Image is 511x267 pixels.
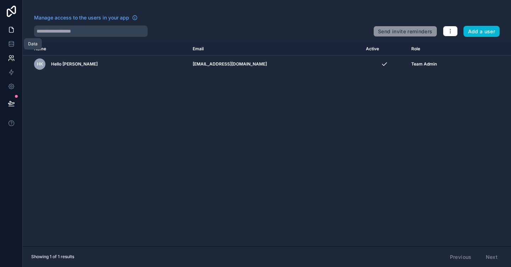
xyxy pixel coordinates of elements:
th: Active [362,42,407,56]
div: Data [28,41,38,47]
button: Add a user [463,26,500,37]
span: HK [37,61,43,67]
div: scrollable content [23,42,511,246]
a: Manage access to the users in your app [34,14,138,21]
td: [EMAIL_ADDRESS][DOMAIN_NAME] [188,56,362,73]
span: Team Admin [411,61,437,67]
th: Name [23,42,188,56]
span: Manage access to the users in your app [34,14,129,21]
span: Showing 1 of 1 results [31,254,74,260]
th: Email [188,42,362,56]
span: Hello [PERSON_NAME] [51,61,98,67]
th: Role [407,42,478,56]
